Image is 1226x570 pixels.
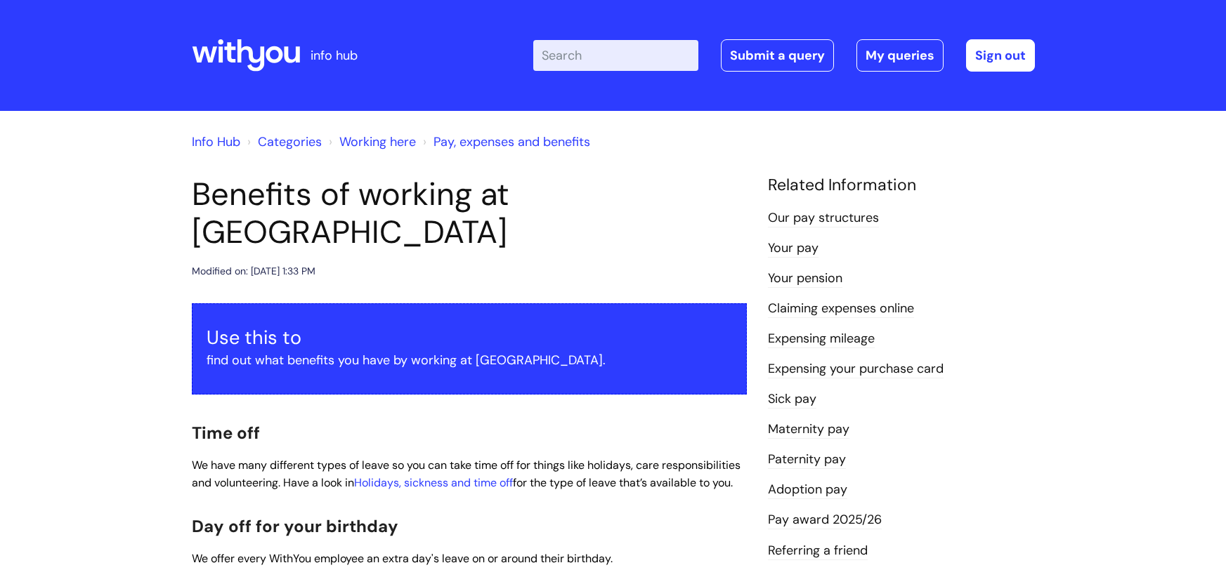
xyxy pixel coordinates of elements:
[768,239,819,258] a: Your pay
[354,475,513,490] a: Holidays, sickness and time off
[192,175,747,251] h1: Benefits of working at [GEOGRAPHIC_DATA]
[192,263,315,280] div: Modified on: [DATE] 1:33 PM
[721,39,834,72] a: Submit a query
[768,451,846,469] a: Paternity pay
[192,133,240,150] a: Info Hub
[768,390,816,409] a: Sick pay
[192,515,398,537] span: Day off for your birthday
[768,175,1035,195] h4: Related Information
[533,40,698,71] input: Search
[192,458,741,490] span: We have many different types of leave so you can take time off for things like holidays, care res...
[339,133,416,150] a: Working here
[856,39,944,72] a: My queries
[768,420,849,439] a: Maternity pay
[419,131,590,153] li: Pay, expenses and benefits
[768,330,875,348] a: Expensing mileage
[244,131,322,153] li: Solution home
[768,270,842,288] a: Your pension
[768,511,882,529] a: Pay award 2025/26
[768,300,914,318] a: Claiming expenses online
[258,133,322,150] a: Categories
[207,349,732,371] p: find out what benefits you have by working at [GEOGRAPHIC_DATA].
[768,481,847,499] a: Adoption pay
[192,422,260,444] span: Time off
[533,39,1035,72] div: | -
[433,133,590,150] a: Pay, expenses and benefits
[207,326,732,349] h3: Use this to
[311,44,358,67] p: info hub
[768,209,879,227] a: Our pay structures
[325,131,416,153] li: Working here
[966,39,1035,72] a: Sign out
[192,551,613,566] span: We offer every WithYou employee an extra day's leave on or around their birthday.
[768,542,868,560] a: Referring a friend
[768,360,944,378] a: Expensing your purchase card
